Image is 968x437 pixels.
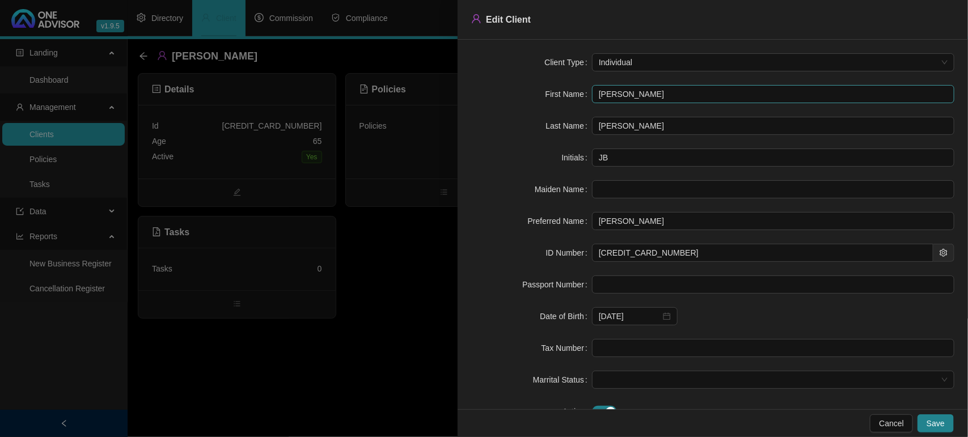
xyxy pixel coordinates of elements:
[927,417,945,430] span: Save
[546,85,592,103] label: First Name
[940,249,948,257] span: setting
[542,339,592,357] label: Tax Number
[563,402,592,421] label: Active
[599,310,661,323] input: Select date
[918,414,954,432] button: Save
[544,53,592,71] label: Client Type
[599,54,948,71] span: Individual
[546,117,592,135] label: Last Name
[486,15,531,24] span: Edit Client
[879,417,904,430] span: Cancel
[471,14,481,24] span: user
[561,149,592,167] label: Initials
[528,212,592,230] label: Preferred Name
[533,371,592,389] label: Marrital Status
[522,275,592,294] label: Passport Number
[870,414,913,432] button: Cancel
[546,244,592,262] label: ID Number
[540,307,592,325] label: Date of Birth
[535,180,592,198] label: Maiden Name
